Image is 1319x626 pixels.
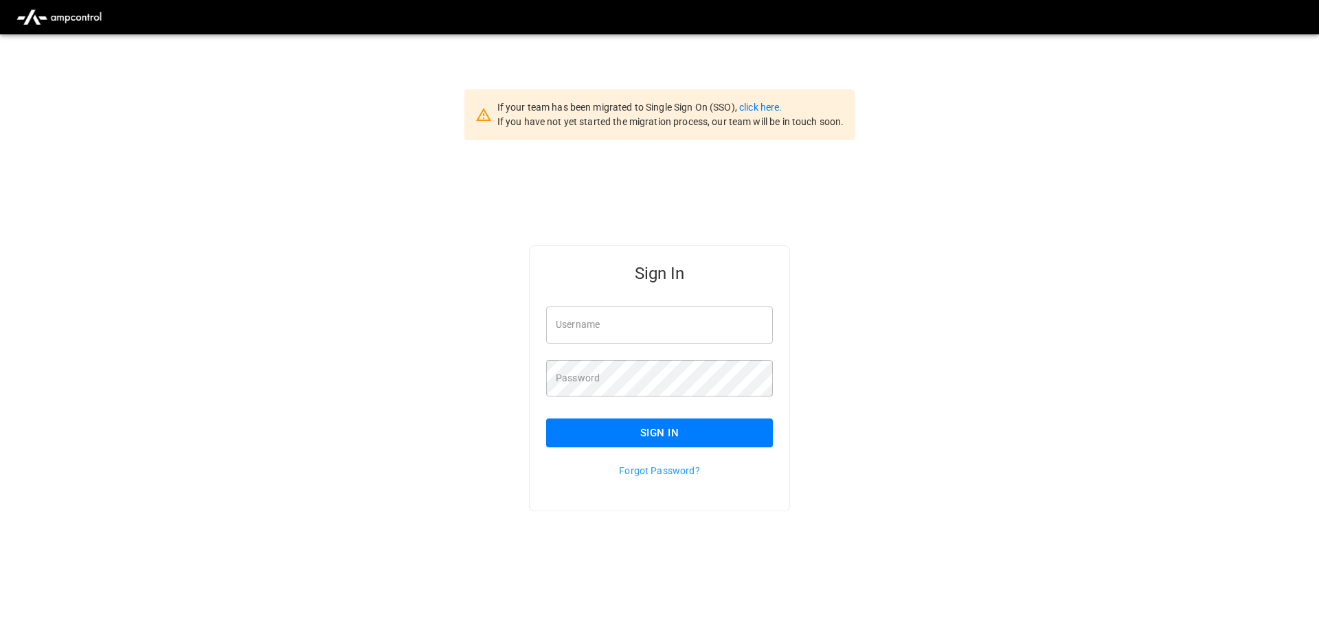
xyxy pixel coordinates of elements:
[546,262,773,284] h5: Sign In
[739,102,782,113] a: click here.
[546,464,773,478] p: Forgot Password?
[497,102,739,113] span: If your team has been migrated to Single Sign On (SSO),
[497,116,844,127] span: If you have not yet started the migration process, our team will be in touch soon.
[11,4,107,30] img: ampcontrol.io logo
[546,418,773,447] button: Sign In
